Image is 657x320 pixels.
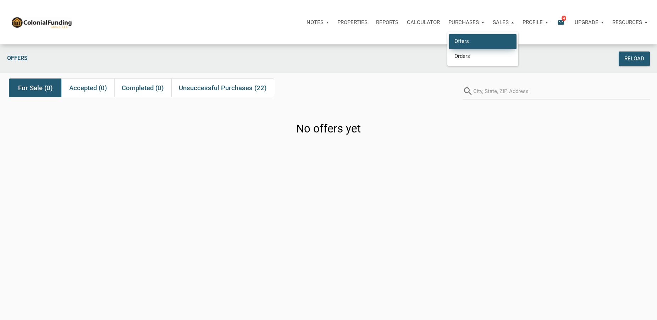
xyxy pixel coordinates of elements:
[9,78,61,97] div: For Sale (0)
[557,18,565,26] i: email
[488,12,518,33] button: Sales
[114,78,171,97] div: Completed (0)
[61,78,114,97] div: Accepted (0)
[449,49,517,63] a: Orders
[552,12,570,33] button: email4
[493,19,509,26] p: Sales
[69,84,107,92] span: Accepted (0)
[179,84,267,92] span: Unsuccessful Purchases (22)
[562,15,566,21] span: 4
[449,34,517,49] a: Offers
[333,12,372,33] a: Properties
[122,84,164,92] span: Completed (0)
[570,12,608,33] button: Upgrade
[407,19,440,26] p: Calculator
[523,19,543,26] p: Profile
[444,12,488,33] button: Purchases
[463,83,473,99] i: search
[448,19,479,26] p: Purchases
[473,83,650,99] input: City, State, ZIP, Address
[11,16,72,29] img: NoteUnlimited
[376,19,398,26] p: Reports
[624,55,644,63] div: Reload
[302,12,333,33] button: Notes
[612,19,642,26] p: Resources
[619,51,650,66] button: Reload
[171,78,275,97] div: Unsuccessful Purchases (22)
[608,12,652,33] button: Resources
[488,12,518,33] a: Sales OffersOrders
[518,12,552,33] button: Profile
[575,19,598,26] p: Upgrade
[18,84,53,92] span: For Sale (0)
[296,121,361,137] h3: No offers yet
[403,12,444,33] a: Calculator
[337,19,368,26] p: Properties
[4,51,491,66] div: Offers
[307,19,324,26] p: Notes
[372,12,403,33] button: Reports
